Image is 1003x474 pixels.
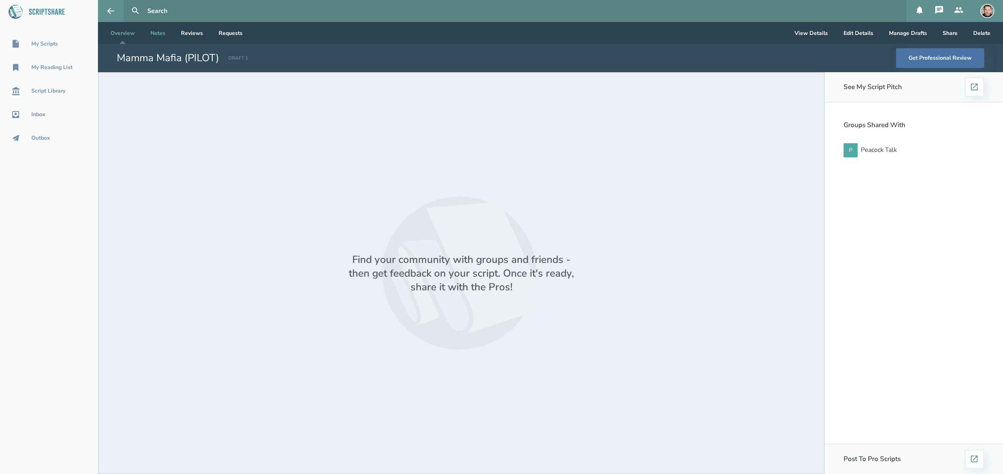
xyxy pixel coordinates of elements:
[144,22,172,44] a: Notes
[31,41,58,47] div: My Scripts
[980,4,994,18] img: user_1750438422-crop.jpg
[844,142,984,159] a: PPeacock Talk
[31,111,45,118] div: Inbox
[844,143,858,157] div: P
[344,253,579,294] div: Find your community with groups and friends - then get feedback on your script. Once it's ready, ...
[117,51,219,65] h1: Mamma Mafia (PILOT)
[896,48,984,68] button: Get Professional Review
[788,22,834,44] button: View Details
[883,22,933,44] button: Manage Drafts
[861,146,897,153] div: Peacock Talk
[844,83,902,91] h3: See My Script Pitch
[212,22,249,44] a: Requests
[31,88,65,94] div: Script Library
[844,455,901,463] h3: Post To Pro Scripts
[228,55,248,62] div: DRAFT 1
[31,64,72,71] div: My Reading List
[175,22,209,44] a: Reviews
[837,22,880,44] button: Edit Details
[104,22,141,44] a: Overview
[967,22,997,44] button: Delete
[936,22,964,44] button: Share
[844,121,984,129] h3: Groups Shared With
[31,135,50,141] div: Outbox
